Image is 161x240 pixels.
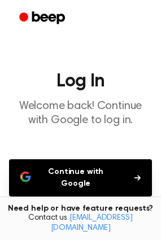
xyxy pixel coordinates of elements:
[9,99,152,128] p: Welcome back! Continue with Google to log in.
[7,213,154,233] span: Contact us
[9,159,152,197] button: Continue with Google
[11,7,75,29] a: Beep
[9,72,152,90] h1: Log In
[51,214,133,232] a: [EMAIL_ADDRESS][DOMAIN_NAME]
